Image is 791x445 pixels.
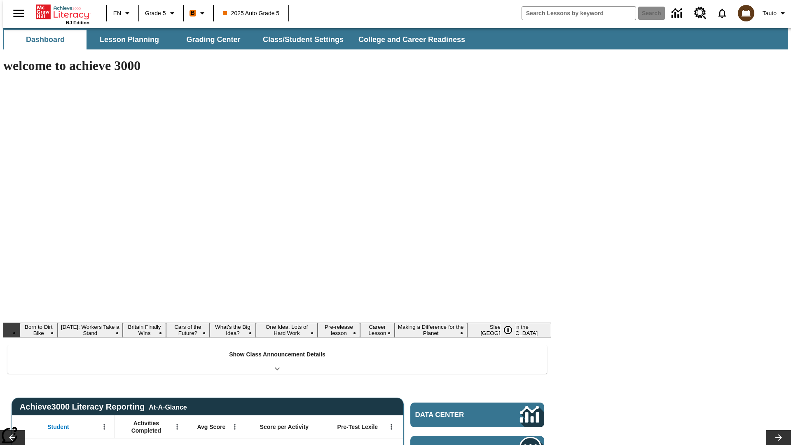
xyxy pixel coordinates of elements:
input: search field [522,7,636,20]
button: Slide 1 Born to Dirt Bike [20,323,58,337]
span: Activities Completed [119,419,173,434]
button: Open Menu [229,421,241,433]
p: Show Class Announcement Details [229,350,325,359]
button: College and Career Readiness [352,30,472,49]
span: 2025 Auto Grade 5 [223,9,280,18]
a: Resource Center, Will open in new tab [689,2,711,24]
button: Open Menu [98,421,110,433]
button: Pause [500,323,516,337]
button: Slide 3 Britain Finally Wins [123,323,166,337]
span: Pre-Test Lexile [337,423,378,431]
button: Dashboard [4,30,87,49]
button: Slide 10 Sleepless in the Animal Kingdom [467,323,551,337]
button: Boost Class color is orange. Change class color [186,6,211,21]
div: Home [36,3,89,25]
button: Lesson Planning [88,30,171,49]
span: EN [113,9,121,18]
span: Achieve3000 Literacy Reporting [20,402,187,412]
button: Grade: Grade 5, Select a grade [142,6,180,21]
span: Tauto [763,9,777,18]
h1: welcome to achieve 3000 [3,58,551,73]
span: Avg Score [197,423,225,431]
button: Slide 9 Making a Difference for the Planet [395,323,467,337]
img: avatar image [738,5,754,21]
button: Slide 6 One Idea, Lots of Hard Work [256,323,318,337]
div: Show Class Announcement Details [7,345,547,374]
div: Pause [500,323,524,337]
div: At-A-Glance [149,402,187,411]
button: Lesson carousel, Next [766,430,791,445]
button: Profile/Settings [759,6,791,21]
span: Grade 5 [145,9,166,18]
button: Slide 5 What's the Big Idea? [210,323,256,337]
button: Select a new avatar [733,2,759,24]
button: Slide 2 Labor Day: Workers Take a Stand [58,323,123,337]
a: Data Center [410,403,544,427]
a: Home [36,4,89,20]
button: Open Menu [385,421,398,433]
span: Data Center [415,411,492,419]
button: Slide 7 Pre-release lesson [318,323,360,337]
div: SubNavbar [3,28,788,49]
button: Grading Center [172,30,255,49]
div: SubNavbar [3,30,473,49]
button: Class/Student Settings [256,30,350,49]
button: Slide 8 Career Lesson [360,323,395,337]
a: Notifications [711,2,733,24]
a: Data Center [667,2,689,25]
span: NJ Edition [66,20,89,25]
button: Language: EN, Select a language [110,6,136,21]
button: Open side menu [7,1,31,26]
span: Student [47,423,69,431]
span: Score per Activity [260,423,309,431]
button: Open Menu [171,421,183,433]
button: Slide 4 Cars of the Future? [166,323,210,337]
span: B [191,8,195,18]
